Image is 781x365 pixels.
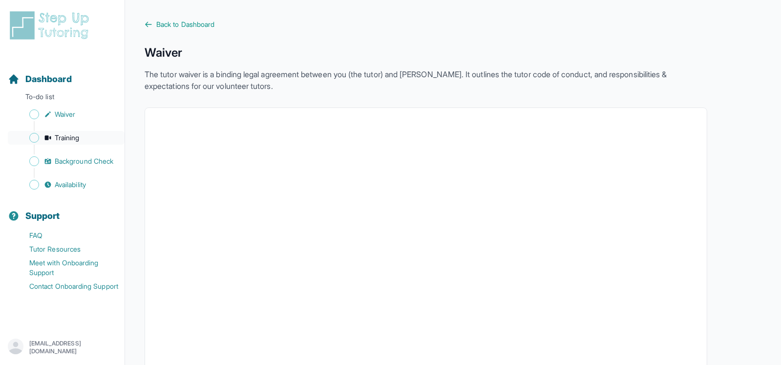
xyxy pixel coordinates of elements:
p: The tutor waiver is a binding legal agreement between you (the tutor) and [PERSON_NAME]. It outli... [145,68,707,92]
a: Back to Dashboard [145,20,707,29]
span: Back to Dashboard [156,20,214,29]
a: Tutor Resources [8,242,125,256]
a: Background Check [8,154,125,168]
span: Dashboard [25,72,72,86]
p: [EMAIL_ADDRESS][DOMAIN_NAME] [29,340,117,355]
a: Meet with Onboarding Support [8,256,125,279]
button: [EMAIL_ADDRESS][DOMAIN_NAME] [8,339,117,356]
a: Training [8,131,125,145]
span: Background Check [55,156,113,166]
a: FAQ [8,229,125,242]
span: Support [25,209,60,223]
a: Waiver [8,107,125,121]
span: Training [55,133,80,143]
a: Availability [8,178,125,192]
button: Support [4,193,121,227]
h1: Waiver [145,45,707,61]
a: Contact Onboarding Support [8,279,125,293]
img: logo [8,10,95,41]
span: Availability [55,180,86,190]
a: Dashboard [8,72,72,86]
p: To-do list [4,92,121,106]
button: Dashboard [4,57,121,90]
span: Waiver [55,109,75,119]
